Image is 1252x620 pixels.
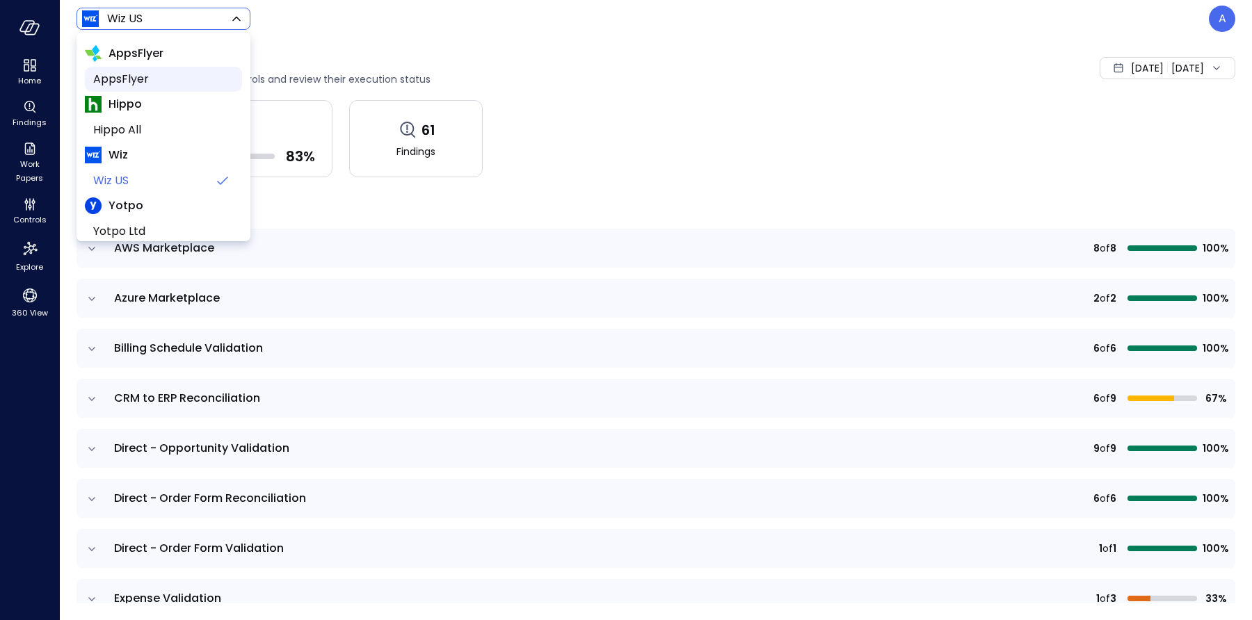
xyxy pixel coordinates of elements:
span: AppsFlyer [93,71,231,88]
img: AppsFlyer [85,45,102,62]
span: AppsFlyer [109,45,163,62]
span: Hippo [109,96,142,113]
span: Yotpo [109,197,143,214]
span: Wiz US [93,172,209,189]
li: Wiz US [85,168,242,193]
li: Hippo All [85,117,242,142]
span: Yotpo Ltd [93,223,231,240]
li: Yotpo Ltd [85,219,242,244]
img: Wiz [85,147,102,163]
li: AppsFlyer [85,67,242,92]
span: Hippo All [93,122,231,138]
span: Wiz [109,147,128,163]
img: Yotpo [85,197,102,214]
img: Hippo [85,96,102,113]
